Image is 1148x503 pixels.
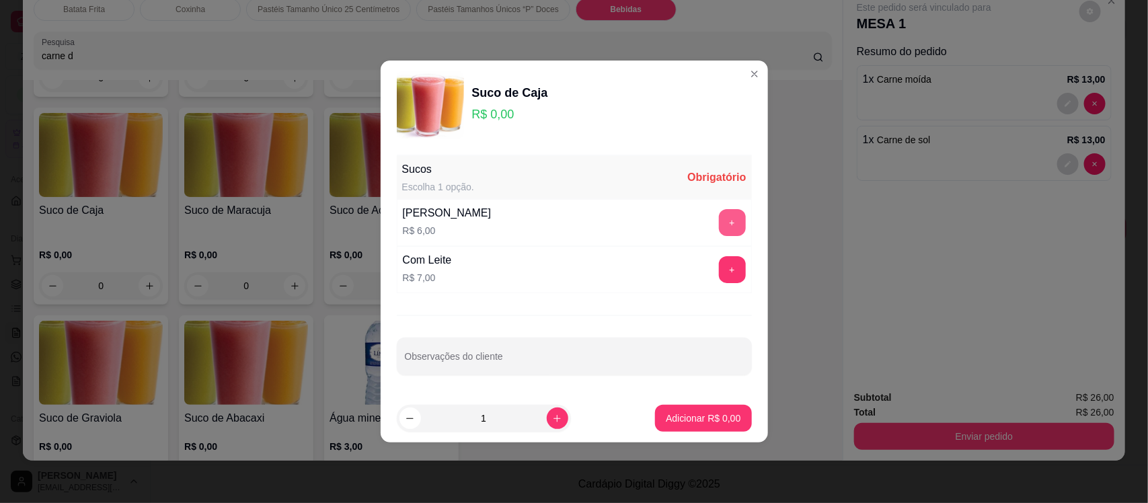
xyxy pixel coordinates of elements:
[687,169,746,186] div: Obrigatório
[666,412,740,425] p: Adicionar R$ 0,00
[405,355,744,369] input: Observações do cliente
[655,405,751,432] button: Adicionar R$ 0,00
[472,83,548,102] div: Suco de Caja
[403,252,452,268] div: Com Leite
[403,271,452,284] p: R$ 7,00
[547,408,568,429] button: increase-product-quantity
[402,180,474,194] div: Escolha 1 opção.
[472,105,548,124] p: R$ 0,00
[719,209,746,236] button: add
[403,205,492,221] div: [PERSON_NAME]
[719,256,746,283] button: add
[397,71,464,139] img: product-image
[399,408,421,429] button: decrease-product-quantity
[744,63,765,85] button: Close
[403,224,492,237] p: R$ 6,00
[402,161,474,178] div: Sucos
